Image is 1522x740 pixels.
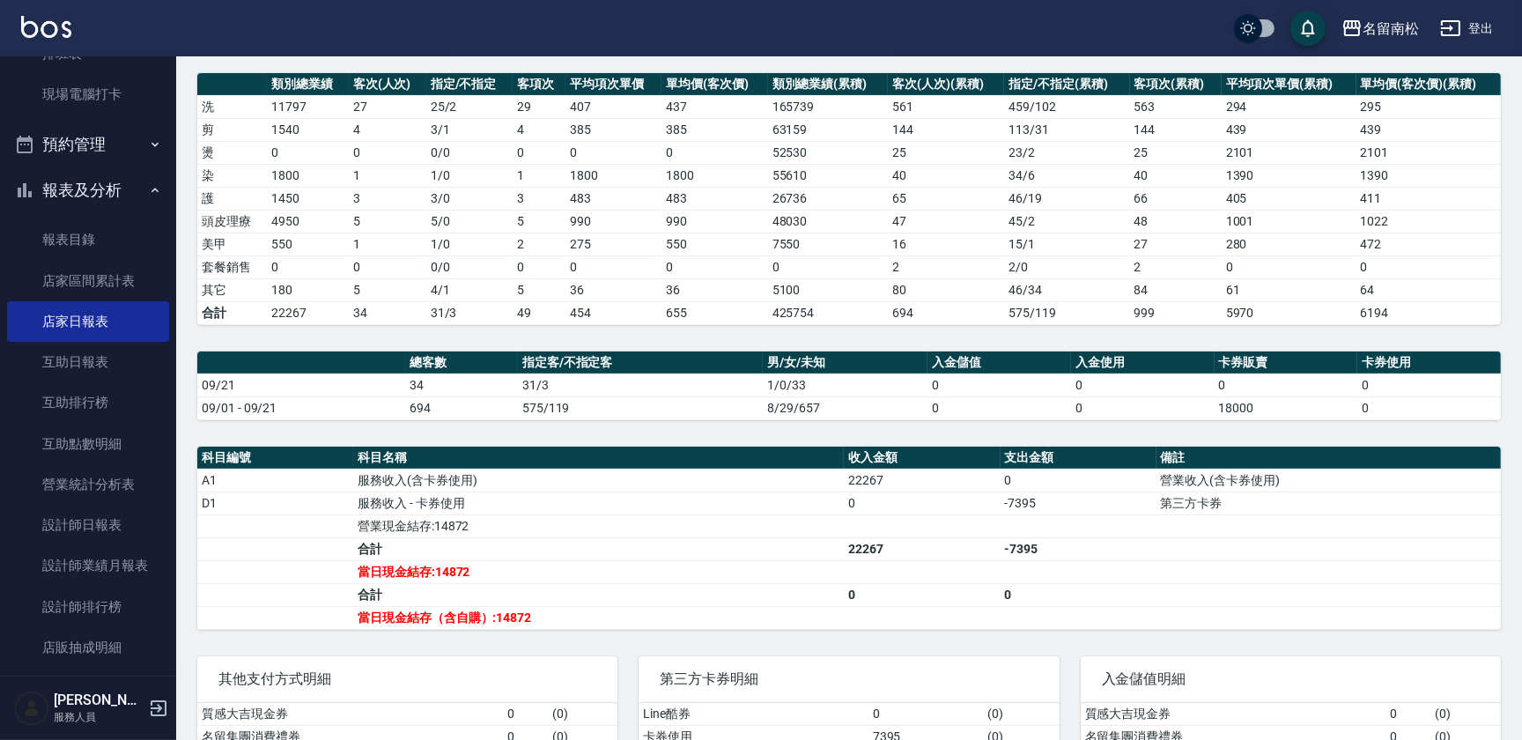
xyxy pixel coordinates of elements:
[405,396,518,419] td: 694
[197,447,353,470] th: 科目編號
[349,73,426,96] th: 客次(人次)
[426,73,513,96] th: 指定/不指定
[888,210,1004,233] td: 47
[7,167,169,213] button: 報表及分析
[983,703,1060,726] td: ( 0 )
[1001,583,1156,606] td: 0
[353,447,844,470] th: 科目名稱
[1222,187,1356,210] td: 405
[7,545,169,586] a: 設計師業績月報表
[1215,396,1358,419] td: 18000
[1222,118,1356,141] td: 439
[1130,164,1222,187] td: 40
[513,301,565,324] td: 49
[1130,255,1222,278] td: 2
[768,301,889,324] td: 425754
[661,210,767,233] td: 990
[197,396,405,419] td: 09/01 - 09/21
[661,164,767,187] td: 1800
[1357,351,1501,374] th: 卡券使用
[426,164,513,187] td: 1 / 0
[1356,210,1501,233] td: 1022
[353,606,844,629] td: 當日現金結存（含自購）:14872
[513,255,565,278] td: 0
[1004,73,1129,96] th: 指定/不指定(累積)
[1081,703,1386,726] td: 質感大吉現金券
[349,210,426,233] td: 5
[267,164,349,187] td: 1800
[1130,278,1222,301] td: 84
[1156,492,1501,514] td: 第三方卡券
[1222,73,1356,96] th: 平均項次單價(累積)
[7,668,169,708] a: 每日收支明細
[513,73,565,96] th: 客項次
[7,74,169,115] a: 現場電腦打卡
[1004,95,1129,118] td: 459 / 102
[927,374,1071,396] td: 0
[1431,703,1501,726] td: ( 0 )
[426,187,513,210] td: 3 / 0
[267,118,349,141] td: 1540
[565,164,661,187] td: 1800
[7,505,169,545] a: 設計師日報表
[1102,670,1480,688] span: 入金儲值明細
[888,95,1004,118] td: 561
[1356,118,1501,141] td: 439
[1222,164,1356,187] td: 1390
[1130,187,1222,210] td: 66
[1004,141,1129,164] td: 23 / 2
[1130,141,1222,164] td: 25
[888,73,1004,96] th: 客次(人次)(累積)
[661,118,767,141] td: 385
[197,255,267,278] td: 套餐銷售
[927,351,1071,374] th: 入金儲值
[888,118,1004,141] td: 144
[353,560,844,583] td: 當日現金結存:14872
[1222,210,1356,233] td: 1001
[7,424,169,464] a: 互助點數明細
[565,118,661,141] td: 385
[661,301,767,324] td: 655
[426,233,513,255] td: 1 / 0
[768,73,889,96] th: 類別總業績(累積)
[1215,374,1358,396] td: 0
[197,164,267,187] td: 染
[197,233,267,255] td: 美甲
[888,301,1004,324] td: 694
[513,118,565,141] td: 4
[1433,12,1501,45] button: 登出
[349,164,426,187] td: 1
[7,219,169,260] a: 報表目錄
[1357,396,1501,419] td: 0
[1290,11,1326,46] button: save
[1001,469,1156,492] td: 0
[405,351,518,374] th: 總客數
[768,210,889,233] td: 48030
[1130,118,1222,141] td: 144
[426,278,513,301] td: 4 / 1
[565,141,661,164] td: 0
[1356,73,1501,96] th: 單均價(客次價)(累積)
[768,118,889,141] td: 63159
[1356,187,1501,210] td: 411
[267,278,349,301] td: 180
[197,95,267,118] td: 洗
[7,382,169,423] a: 互助排行榜
[197,278,267,301] td: 其它
[661,187,767,210] td: 483
[888,187,1004,210] td: 65
[1356,255,1501,278] td: 0
[1385,703,1430,726] td: 0
[7,342,169,382] a: 互助日報表
[7,464,169,505] a: 營業統計分析表
[353,492,844,514] td: 服務收入 - 卡券使用
[1222,233,1356,255] td: 280
[1363,18,1419,40] div: 名留南松
[267,187,349,210] td: 1450
[768,95,889,118] td: 165739
[267,73,349,96] th: 類別總業績
[1356,233,1501,255] td: 472
[1130,95,1222,118] td: 563
[888,164,1004,187] td: 40
[197,703,503,726] td: 質感大吉現金券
